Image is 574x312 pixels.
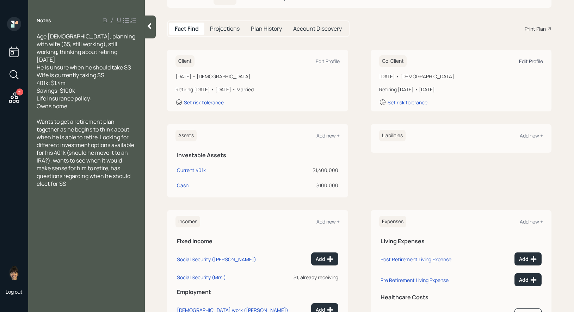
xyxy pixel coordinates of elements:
[519,276,537,283] div: Add
[263,166,338,174] div: $1,400,000
[293,25,342,32] h5: Account Discovery
[316,218,340,225] div: Add new +
[381,294,542,301] h5: Healthcare Costs
[379,73,543,80] div: [DATE] • [DEMOGRAPHIC_DATA]
[175,25,199,32] h5: Fact Find
[177,166,206,174] div: Current 401k
[177,256,256,263] div: Social Security ([PERSON_NAME])
[175,130,197,141] h6: Assets
[379,86,543,93] div: Retiring [DATE] • [DATE]
[37,118,135,188] span: Wants to get a retirement plan together as he begins to think about when he is able to retire. Lo...
[175,73,340,80] div: [DATE] • [DEMOGRAPHIC_DATA]
[381,277,449,283] div: Pre Retirement Living Expense
[37,32,136,110] span: Age [DEMOGRAPHIC_DATA], planning with wife (65, still working), still working, thinking about ret...
[263,182,338,189] div: $100,000
[177,289,338,295] h5: Employment
[16,88,23,96] div: 21
[175,55,195,67] h6: Client
[6,288,23,295] div: Log out
[175,216,200,227] h6: Incomes
[316,132,340,139] div: Add new +
[177,182,189,189] div: Cash
[316,256,334,263] div: Add
[514,252,542,265] button: Add
[177,274,226,281] div: Social Security (Mrs.)
[184,99,224,106] div: Set risk tolerance
[177,152,338,159] h5: Investable Assets
[519,256,537,263] div: Add
[293,274,338,281] div: $1, already receiving
[520,132,543,139] div: Add new +
[7,266,21,280] img: treva-nostdahl-headshot.png
[525,25,546,32] div: Print Plan
[210,25,240,32] h5: Projections
[381,238,542,245] h5: Living Expenses
[379,216,406,227] h6: Expenses
[316,58,340,65] div: Edit Profile
[37,17,51,24] label: Notes
[388,99,427,106] div: Set risk tolerance
[175,86,340,93] div: Retiring [DATE] • [DATE] • Married
[520,218,543,225] div: Add new +
[177,238,338,245] h5: Fixed Income
[379,130,406,141] h6: Liabilities
[514,273,542,286] button: Add
[379,55,407,67] h6: Co-Client
[251,25,282,32] h5: Plan History
[381,256,451,263] div: Post Retirement Living Expense
[311,252,338,265] button: Add
[519,58,543,65] div: Edit Profile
